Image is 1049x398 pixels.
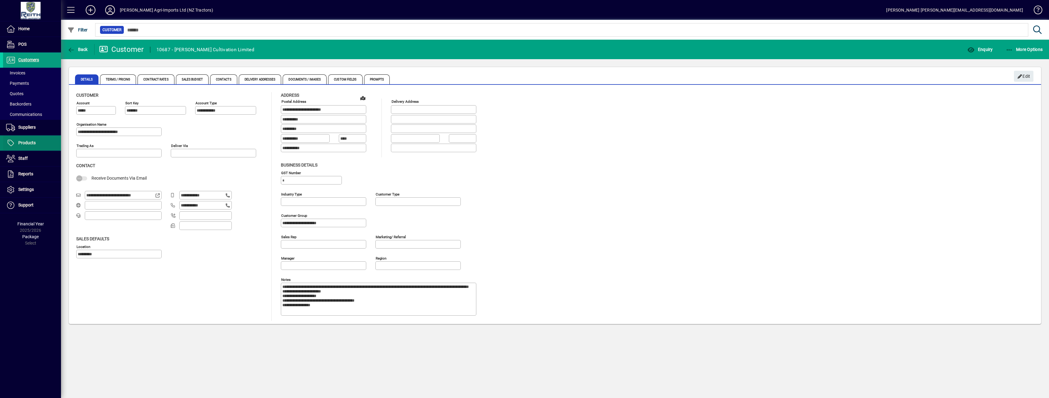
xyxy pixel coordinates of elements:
[376,235,406,239] mat-label: Marketing/ Referral
[3,135,61,151] a: Products
[6,102,31,106] span: Backorders
[102,27,121,33] span: Customer
[100,74,136,84] span: Terms / Pricing
[81,5,100,16] button: Add
[376,256,386,260] mat-label: Region
[1014,71,1033,82] button: Edit
[100,5,120,16] button: Profile
[281,163,317,167] span: Business details
[99,45,144,54] div: Customer
[6,91,23,96] span: Quotes
[76,236,109,241] span: Sales defaults
[3,99,61,109] a: Backorders
[18,203,34,207] span: Support
[3,120,61,135] a: Suppliers
[22,234,39,239] span: Package
[77,122,106,127] mat-label: Organisation name
[3,167,61,182] a: Reports
[210,74,237,84] span: Contacts
[61,44,95,55] app-page-header-button: Back
[91,176,147,181] span: Receive Documents Via Email
[3,109,61,120] a: Communications
[77,244,90,249] mat-label: Location
[1017,71,1030,81] span: Edit
[176,74,209,84] span: Sales Budget
[281,277,291,281] mat-label: Notes
[3,198,61,213] a: Support
[3,182,61,197] a: Settings
[3,151,61,166] a: Staff
[886,5,1023,15] div: [PERSON_NAME] [PERSON_NAME][EMAIL_ADDRESS][DOMAIN_NAME]
[17,221,44,226] span: Financial Year
[6,70,25,75] span: Invoices
[18,156,28,161] span: Staff
[75,74,98,84] span: Details
[66,24,89,35] button: Filter
[3,21,61,37] a: Home
[3,68,61,78] a: Invoices
[3,37,61,52] a: POS
[77,144,94,148] mat-label: Trading as
[138,74,174,84] span: Contract Rates
[281,170,301,175] mat-label: GST Number
[156,45,254,55] div: 10687 - [PERSON_NAME] Cultivation Limited
[125,101,138,105] mat-label: Sort key
[376,192,399,196] mat-label: Customer type
[18,171,33,176] span: Reports
[364,74,390,84] span: Prompts
[283,74,327,84] span: Documents / Images
[966,44,994,55] button: Enquiry
[281,93,299,98] span: Address
[3,78,61,88] a: Payments
[18,57,39,62] span: Customers
[281,235,296,239] mat-label: Sales rep
[239,74,281,84] span: Delivery Addresses
[76,163,95,168] span: Contact
[6,112,42,117] span: Communications
[3,88,61,99] a: Quotes
[358,93,368,103] a: View on map
[18,125,36,130] span: Suppliers
[328,74,362,84] span: Custom Fields
[18,187,34,192] span: Settings
[1029,1,1041,21] a: Knowledge Base
[281,213,307,217] mat-label: Customer group
[171,144,188,148] mat-label: Deliver via
[120,5,213,15] div: [PERSON_NAME] Agri-Imports Ltd (NZ Tractors)
[66,44,89,55] button: Back
[6,81,29,86] span: Payments
[281,192,302,196] mat-label: Industry type
[18,140,36,145] span: Products
[18,42,27,47] span: POS
[76,93,98,98] span: Customer
[281,256,295,260] mat-label: Manager
[195,101,217,105] mat-label: Account Type
[77,101,90,105] mat-label: Account
[1004,44,1044,55] button: More Options
[1006,47,1043,52] span: More Options
[18,26,30,31] span: Home
[67,27,88,32] span: Filter
[967,47,993,52] span: Enquiry
[67,47,88,52] span: Back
